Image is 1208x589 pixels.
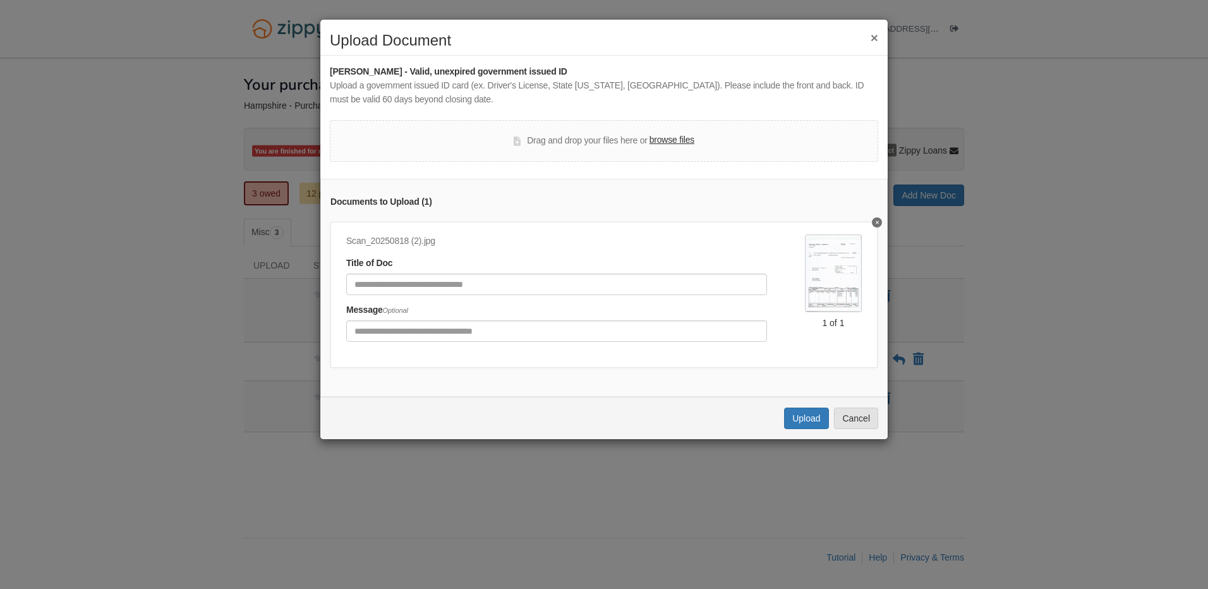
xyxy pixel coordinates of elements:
h2: Upload Document [330,32,878,49]
div: [PERSON_NAME] - Valid, unexpired government issued ID [330,65,878,79]
img: Scan_20250818 (2).jpg [805,234,862,312]
button: Upload [784,408,828,429]
button: × [871,31,878,44]
input: Document Title [346,274,767,295]
button: Cancel [834,408,878,429]
span: Optional [383,307,408,314]
label: Message [346,303,408,317]
div: Upload a government issued ID card (ex. Driver's License, State [US_STATE], [GEOGRAPHIC_DATA]). P... [330,79,878,107]
label: browse files [649,133,694,147]
div: 1 of 1 [805,317,862,329]
button: Delete undefined [872,217,882,228]
div: Drag and drop your files here or [514,133,694,149]
div: Scan_20250818 (2).jpg [346,234,767,248]
label: Title of Doc [346,257,392,270]
input: Include any comments on this document [346,320,767,342]
div: Documents to Upload ( 1 ) [330,195,878,209]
